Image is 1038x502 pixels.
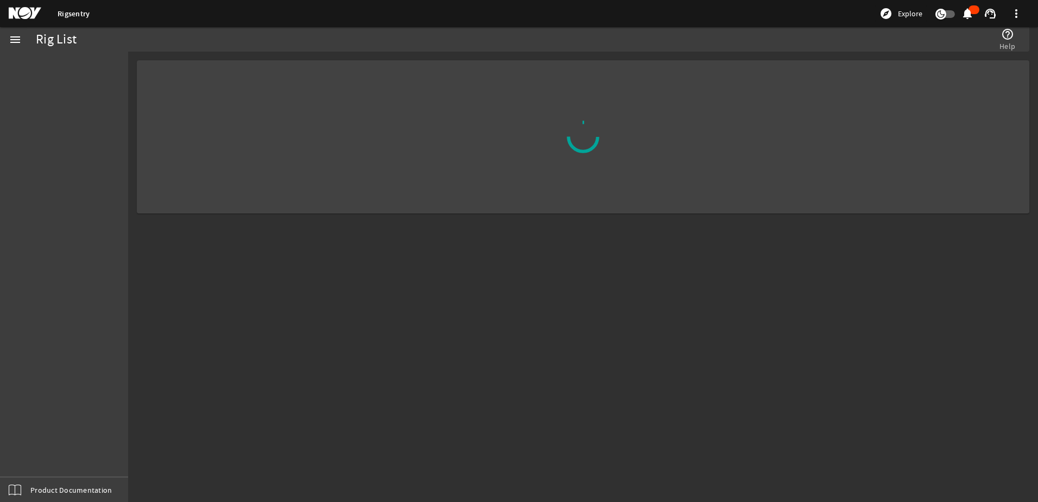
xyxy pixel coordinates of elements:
button: more_vert [1003,1,1029,27]
button: Explore [875,5,927,22]
span: Product Documentation [30,485,112,495]
mat-icon: menu [9,33,22,46]
mat-icon: explore [879,7,893,20]
a: Rigsentry [58,9,90,19]
mat-icon: notifications [961,7,974,20]
mat-icon: support_agent [984,7,997,20]
span: Help [999,41,1015,52]
span: Explore [898,8,922,19]
div: Rig List [36,34,77,45]
mat-icon: help_outline [1001,28,1014,41]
